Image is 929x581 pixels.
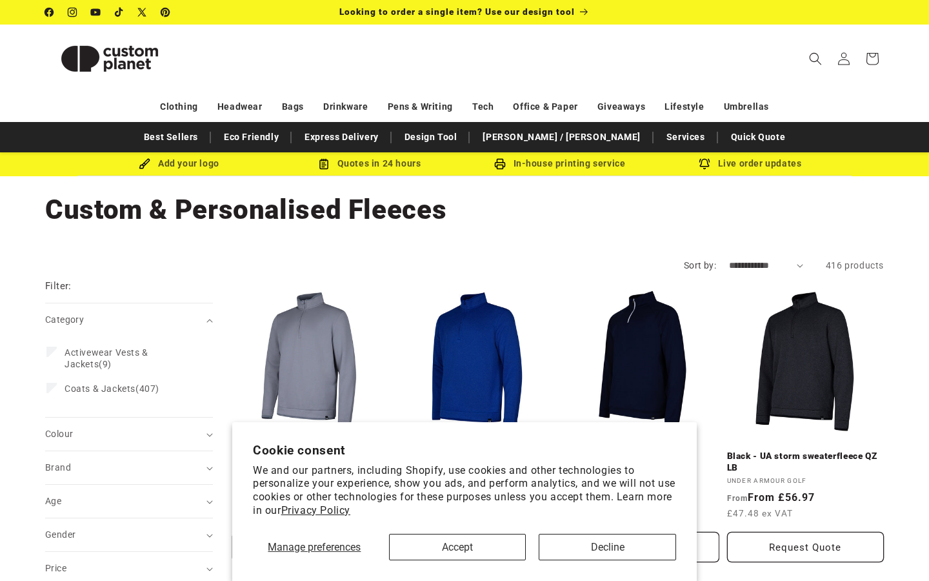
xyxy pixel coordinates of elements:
span: (407) [65,383,159,394]
span: Gender [45,529,75,540]
img: Custom Planet [45,30,174,88]
span: Manage preferences [268,541,361,553]
a: Tech [472,96,494,118]
a: Headwear [217,96,263,118]
a: Design Tool [398,126,464,148]
button: Decline [539,534,676,560]
img: Brush Icon [139,158,150,170]
a: Quick Quote [724,126,792,148]
img: Order updates [699,158,710,170]
summary: Age (0 selected) [45,485,213,518]
a: Office & Paper [513,96,577,118]
div: Add your logo [84,156,274,172]
a: Lifestyle [664,96,704,118]
button: Accept [389,534,526,560]
span: 416 products [826,260,884,270]
span: Coats & Jackets [65,383,135,394]
div: In-house printing service [464,156,655,172]
summary: Brand (0 selected) [45,451,213,484]
a: Giveaways [597,96,645,118]
a: Black - UA storm sweaterfleece QZ LB [727,451,884,473]
img: Order Updates Icon [318,158,330,170]
iframe: Chat Widget [864,519,929,581]
img: In-house printing [494,158,506,170]
a: Clothing [160,96,198,118]
label: Sort by: [684,260,716,270]
span: Activewear Vests & Jackets [65,347,148,369]
a: Express Delivery [298,126,385,148]
button: Manage preferences [253,534,376,560]
a: Best Sellers [137,126,205,148]
summary: Category (0 selected) [45,303,213,336]
a: Bags [282,96,304,118]
summary: Search [801,45,830,73]
a: Eco Friendly [217,126,285,148]
h2: Filter: [45,279,72,294]
span: Price [45,563,66,573]
h1: Custom & Personalised Fleeces [45,192,884,227]
a: Custom Planet [41,25,179,92]
p: We and our partners, including Shopify, use cookies and other technologies to personalize your ex... [253,464,676,518]
span: Colour [45,429,73,439]
span: Category [45,314,84,325]
div: Quotes in 24 hours [274,156,464,172]
a: Drinkware [323,96,368,118]
a: Services [660,126,712,148]
a: Umbrellas [724,96,769,118]
a: [PERSON_NAME] / [PERSON_NAME] [476,126,646,148]
a: Pens & Writing [388,96,453,118]
span: Looking to order a single item? Use our design tool [339,6,575,17]
h2: Cookie consent [253,443,676,458]
span: (9) [65,347,191,370]
summary: Gender (0 selected) [45,518,213,551]
span: Brand [45,462,71,473]
button: Request Quote [727,532,884,562]
summary: Colour (0 selected) [45,418,213,451]
a: Privacy Policy [281,504,350,516]
span: Age [45,496,61,506]
div: Live order updates [655,156,845,172]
